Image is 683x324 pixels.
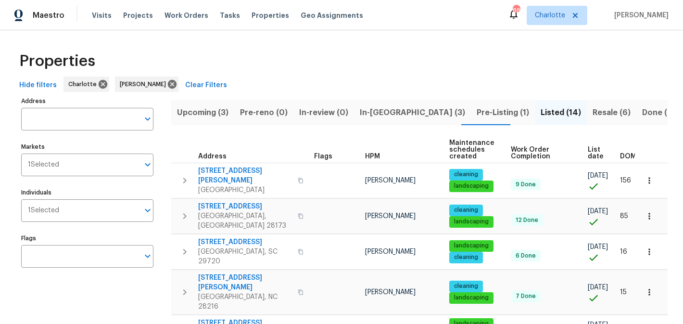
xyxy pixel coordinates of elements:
span: Properties [19,56,95,66]
span: [GEOGRAPHIC_DATA], NC 28216 [198,292,292,311]
span: Upcoming (3) [177,106,228,119]
span: Pre-reno (0) [240,106,288,119]
span: [GEOGRAPHIC_DATA] [198,185,292,195]
span: [PERSON_NAME] [120,79,170,89]
span: landscaping [450,182,493,190]
span: cleaning [450,206,482,214]
span: DOM [620,153,636,160]
span: Charlotte [535,11,565,20]
span: 15 [620,289,627,296]
span: 1 Selected [28,161,59,169]
label: Flags [21,235,153,241]
span: Flags [314,153,332,160]
span: [GEOGRAPHIC_DATA], SC 29720 [198,247,292,266]
span: Charlotte [68,79,101,89]
span: Work Order Completion [511,146,571,160]
button: Open [141,112,154,126]
span: [STREET_ADDRESS][PERSON_NAME] [198,273,292,292]
span: Maintenance schedules created [449,140,494,160]
span: [DATE] [588,244,608,250]
span: cleaning [450,253,482,261]
label: Individuals [21,190,153,195]
span: Properties [252,11,289,20]
span: cleaning [450,282,482,290]
span: [STREET_ADDRESS] [198,202,292,211]
span: 7 Done [512,292,540,300]
span: [STREET_ADDRESS][PERSON_NAME] [198,166,292,185]
span: [PERSON_NAME] [365,213,416,220]
span: landscaping [450,294,493,302]
span: HPM [365,153,380,160]
button: Open [141,158,154,171]
span: landscaping [450,218,493,226]
span: 6 Done [512,252,540,260]
span: 156 [620,177,631,184]
span: 85 [620,213,628,220]
div: Charlotte [63,77,109,92]
div: 88 [513,6,519,15]
span: [PERSON_NAME] [610,11,669,20]
span: Resale (6) [593,106,631,119]
span: Clear Filters [185,79,227,91]
button: Hide filters [15,77,61,94]
span: 9 Done [512,181,540,189]
span: landscaping [450,242,493,250]
span: Projects [123,11,153,20]
span: List date [588,146,604,160]
button: Clear Filters [181,77,231,94]
span: [DATE] [588,172,608,179]
span: [STREET_ADDRESS] [198,237,292,247]
button: Open [141,249,154,263]
span: Maestro [33,11,64,20]
span: Geo Assignments [301,11,363,20]
span: cleaning [450,170,482,179]
label: Markets [21,144,153,150]
span: [GEOGRAPHIC_DATA], [GEOGRAPHIC_DATA] 28173 [198,211,292,231]
span: Listed (14) [541,106,581,119]
span: In-[GEOGRAPHIC_DATA] (3) [360,106,465,119]
label: Address [21,98,153,104]
div: [PERSON_NAME] [115,77,178,92]
span: [PERSON_NAME] [365,248,416,255]
span: 1 Selected [28,207,59,215]
span: Visits [92,11,112,20]
span: Pre-Listing (1) [477,106,529,119]
span: 16 [620,248,627,255]
span: [PERSON_NAME] [365,289,416,296]
span: [DATE] [588,284,608,291]
span: Hide filters [19,79,57,91]
span: Work Orders [164,11,208,20]
span: [DATE] [588,208,608,215]
span: Tasks [220,12,240,19]
span: 12 Done [512,216,542,224]
span: [PERSON_NAME] [365,177,416,184]
button: Open [141,204,154,217]
span: In-review (0) [299,106,348,119]
span: Address [198,153,227,160]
